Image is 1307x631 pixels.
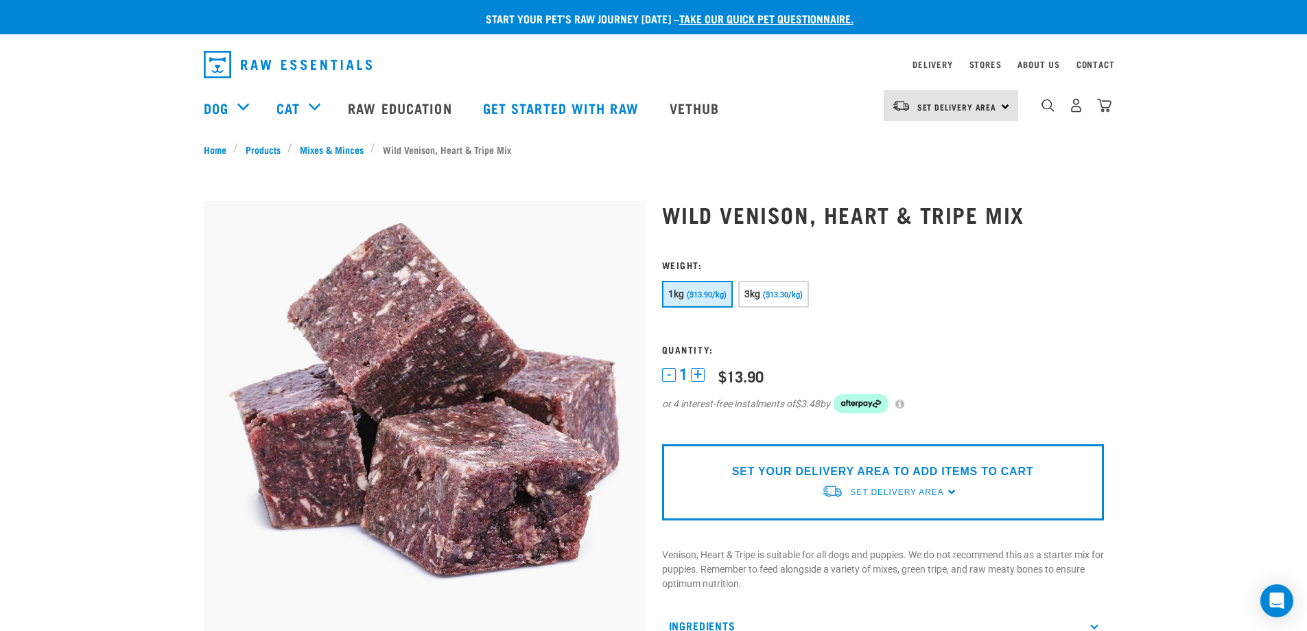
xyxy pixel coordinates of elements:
nav: dropdown navigation [193,45,1115,84]
img: user.png [1069,98,1083,113]
h1: Wild Venison, Heart & Tripe Mix [662,202,1104,227]
a: Contact [1076,62,1115,67]
span: 3kg [744,288,761,299]
span: 1 [679,367,687,382]
a: Get started with Raw [469,80,656,135]
span: 1kg [668,288,685,299]
a: Raw Education [334,80,469,135]
p: SET YOUR DELIVERY AREA TO ADD ITEMS TO CART [732,463,1033,480]
a: Dog [204,97,228,118]
a: Products [238,142,287,157]
img: van-moving.png [821,484,843,498]
button: - [662,368,676,382]
div: $13.90 [718,367,764,385]
a: Cat [276,97,300,118]
h3: Weight: [662,260,1104,270]
div: Open Intercom Messenger [1260,584,1293,617]
span: $3.48 [795,397,820,411]
img: Afterpay [834,394,888,413]
a: Vethub [656,80,737,135]
span: ($13.30/kg) [763,290,803,299]
button: 3kg ($13.30/kg) [738,281,809,308]
a: About Us [1017,62,1059,67]
span: Set Delivery Area [917,104,997,109]
a: Delivery [912,62,952,67]
p: Venison, Heart & Tripe is suitable for all dogs and puppies. We do not recommend this as a starte... [662,548,1104,591]
h3: Quantity: [662,344,1104,354]
img: home-icon@2x.png [1097,98,1111,113]
a: Mixes & Minces [292,142,370,157]
span: Set Delivery Area [850,487,943,497]
img: Raw Essentials Logo [204,51,372,78]
a: Stores [969,62,1002,67]
img: home-icon-1@2x.png [1041,99,1055,112]
a: Home [204,142,234,157]
button: + [691,368,705,382]
div: or 4 interest-free instalments of by [662,394,1104,413]
a: take our quick pet questionnaire. [679,15,853,21]
button: 1kg ($13.90/kg) [662,281,733,308]
img: van-moving.png [892,100,910,112]
span: ($13.90/kg) [687,290,727,299]
nav: breadcrumbs [204,142,1104,157]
